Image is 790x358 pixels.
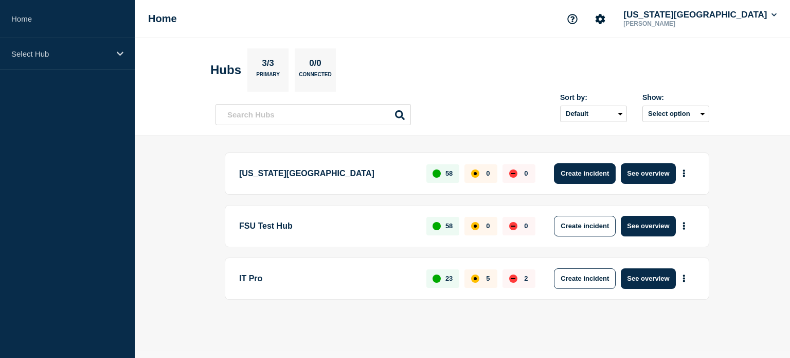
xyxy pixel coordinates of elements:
[445,222,453,230] p: 58
[677,269,691,288] button: More actions
[306,58,326,72] p: 0/0
[11,49,110,58] p: Select Hub
[621,216,675,236] button: See overview
[524,169,528,177] p: 0
[509,222,517,230] div: down
[677,216,691,235] button: More actions
[433,169,441,178] div: up
[554,216,616,236] button: Create incident
[621,268,675,289] button: See overview
[509,275,517,283] div: down
[509,169,517,178] div: down
[589,8,611,30] button: Account settings
[239,268,415,289] p: IT Pro
[433,222,441,230] div: up
[486,275,490,282] p: 5
[486,169,490,177] p: 0
[239,216,415,236] p: FSU Test Hub
[642,106,709,122] button: Select option
[621,163,675,184] button: See overview
[216,104,411,125] input: Search Hubs
[524,275,528,282] p: 2
[258,58,278,72] p: 3/3
[562,8,583,30] button: Support
[433,275,441,283] div: up
[239,163,415,184] p: [US_STATE][GEOGRAPHIC_DATA]
[560,106,627,122] select: Sort by
[524,222,528,230] p: 0
[445,169,453,177] p: 58
[554,268,616,289] button: Create incident
[471,222,479,230] div: affected
[148,13,177,25] h1: Home
[677,164,691,183] button: More actions
[486,222,490,230] p: 0
[471,275,479,283] div: affected
[445,275,453,282] p: 23
[210,63,241,77] h2: Hubs
[621,20,728,27] p: [PERSON_NAME]
[471,169,479,178] div: affected
[256,72,280,82] p: Primary
[299,72,331,82] p: Connected
[621,10,779,20] button: [US_STATE][GEOGRAPHIC_DATA]
[642,93,709,101] div: Show:
[554,163,616,184] button: Create incident
[560,93,627,101] div: Sort by:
